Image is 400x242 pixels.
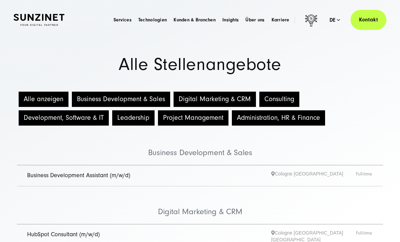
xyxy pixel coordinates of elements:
[17,186,383,224] li: Digital Marketing & CRM
[259,92,299,107] button: Consulting
[17,127,383,165] li: Business Development & Sales
[138,17,167,23] a: Technologien
[19,92,68,107] button: Alle anzeigen
[27,172,130,179] a: Business Development Assistant (m/w/d)
[356,170,373,181] span: Full-time
[158,110,228,126] button: Project Management
[271,170,356,181] span: Cologne [GEOGRAPHIC_DATA]
[112,110,155,126] button: Leadership
[72,92,170,107] button: Business Development & Sales
[14,14,64,26] img: SUNZINET Full Service Digital Agentur
[14,56,386,73] h1: Alle Stellenangebote
[245,17,264,23] a: Über uns
[114,17,132,23] a: Services
[19,110,109,126] button: Development, Software & IT
[351,10,386,30] a: Kontakt
[174,17,216,23] a: Kunden & Branchen
[329,17,340,23] div: de
[222,17,239,23] a: Insights
[272,17,289,23] a: Karriere
[232,110,325,126] button: Administration, HR & Finance
[174,92,256,107] button: Digital Marketing & CRM
[27,231,100,238] a: HubSpot Consultant (m/w/d)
